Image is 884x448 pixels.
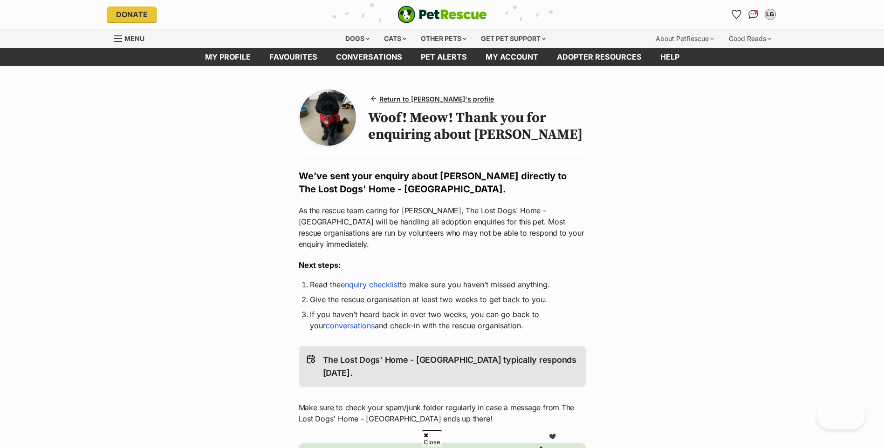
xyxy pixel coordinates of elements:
[326,321,375,330] a: conversations
[397,6,487,23] img: logo-e224e6f780fb5917bec1dbf3a21bbac754714ae5b6737aabdf751b685950b380.svg
[649,29,720,48] div: About PetRescue
[748,10,758,19] img: chat-41dd97257d64d25036548639549fe6c8038ab92f7586957e7f3b1b290dea8141.svg
[339,29,376,48] div: Dogs
[368,92,498,106] a: Return to [PERSON_NAME]'s profile
[476,48,548,66] a: My account
[411,48,476,66] a: Pet alerts
[368,109,586,143] h1: Woof! Meow! Thank you for enquiring about [PERSON_NAME]
[323,353,578,380] p: The Lost Dogs' Home - [GEOGRAPHIC_DATA] typically responds [DATE].
[299,170,586,196] h2: We’ve sent your enquiry about [PERSON_NAME] directly to The Lost Dogs' Home - [GEOGRAPHIC_DATA].
[196,48,260,66] a: My profile
[299,402,586,424] p: Make sure to check your spam/junk folder regularly in case a message from The Lost Dogs' Home - [...
[414,29,473,48] div: Other pets
[377,29,413,48] div: Cats
[310,309,575,331] li: If you haven’t heard back in over two weeks, you can go back to your and check-in with the rescue...
[341,280,400,289] a: enquiry checklist
[763,7,778,22] button: My account
[548,48,651,66] a: Adopter resources
[107,7,157,22] a: Donate
[422,430,442,447] span: Close
[300,89,356,146] img: Photo of Lil Marco
[114,29,151,46] a: Menu
[474,29,552,48] div: Get pet support
[766,10,775,19] div: LG
[260,48,327,66] a: Favourites
[299,205,586,250] p: As the rescue team caring for [PERSON_NAME], The Lost Dogs' Home - [GEOGRAPHIC_DATA] will be hand...
[299,259,586,271] h3: Next steps:
[397,6,487,23] a: PetRescue
[327,48,411,66] a: conversations
[746,7,761,22] a: Conversations
[379,94,494,104] span: Return to [PERSON_NAME]'s profile
[816,401,865,429] iframe: Help Scout Beacon - Open
[310,279,575,290] li: Read the to make sure you haven’t missed anything.
[729,7,778,22] ul: Account quick links
[729,7,744,22] a: Favourites
[722,29,778,48] div: Good Reads
[310,294,575,305] li: Give the rescue organisation at least two weeks to get back to you.
[124,34,144,42] span: Menu
[651,48,689,66] a: Help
